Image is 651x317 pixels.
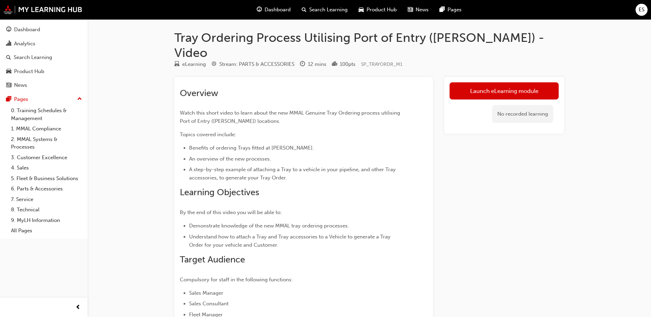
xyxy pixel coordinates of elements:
a: news-iconNews [402,3,434,17]
span: guage-icon [257,5,262,14]
div: Pages [14,95,28,103]
span: News [416,6,429,14]
span: Learning resource code [361,61,403,67]
span: Learning Objectives [180,187,259,198]
div: Type [174,60,206,69]
a: 4. Sales [8,163,85,173]
a: 3. Customer Excellence [8,152,85,163]
span: learningResourceType_ELEARNING-icon [174,61,179,68]
a: 5. Fleet & Business Solutions [8,173,85,184]
span: Benefits of ordering Trays fitted at [PERSON_NAME]. [189,145,314,151]
a: car-iconProduct Hub [353,3,402,17]
a: guage-iconDashboard [251,3,296,17]
a: 8. Technical [8,204,85,215]
div: eLearning [182,60,206,68]
span: Pages [447,6,462,14]
a: Analytics [3,37,85,50]
span: news-icon [6,82,11,89]
span: Watch this short video to learn about the new MMAL Genuine Tray Ordering process utilising Port o... [180,110,402,124]
span: An overview of the new processes. [189,156,271,162]
span: prev-icon [75,303,81,312]
span: Overview [180,88,218,98]
div: Search Learning [14,54,52,61]
button: DashboardAnalyticsSearch LearningProduct HubNews [3,22,85,93]
div: Duration [300,60,326,69]
a: Search Learning [3,51,85,64]
span: car-icon [359,5,364,14]
div: 100 pts [340,60,356,68]
span: By the end of this video you will be able to: [180,209,282,215]
span: Search Learning [309,6,348,14]
span: Dashboard [265,6,291,14]
span: search-icon [302,5,306,14]
span: Target Audience [180,254,245,265]
span: ES [639,6,644,14]
div: Analytics [14,40,35,48]
span: A step-by-step example of attaching a Tray to a vehicle in your pipeline, and other Tray accessor... [189,166,397,181]
a: Dashboard [3,23,85,36]
a: 1. MMAL Compliance [8,124,85,134]
h1: Tray Ordering Process Utilising Port of Entry ([PERSON_NAME]) - Video [174,30,564,60]
span: up-icon [77,95,82,104]
div: News [14,81,27,89]
span: Demonstrate knowledge of the new MMAL tray ordering processes. [189,223,349,229]
img: mmal [3,5,82,14]
a: pages-iconPages [434,3,467,17]
span: podium-icon [332,61,337,68]
a: 0. Training Schedules & Management [8,105,85,124]
div: Dashboard [14,26,40,34]
span: guage-icon [6,27,11,33]
span: Product Hub [367,6,397,14]
div: Stream: PARTS & ACCESSORIES [219,60,294,68]
span: clock-icon [300,61,305,68]
a: News [3,79,85,92]
a: search-iconSearch Learning [296,3,353,17]
a: 7. Service [8,194,85,205]
button: Pages [3,93,85,106]
span: news-icon [408,5,413,14]
span: pages-icon [440,5,445,14]
span: Compulsory for staff in the following functions: [180,277,293,283]
span: pages-icon [6,96,11,103]
div: 12 mins [308,60,326,68]
a: Launch eLearning module [450,82,559,99]
a: Product Hub [3,65,85,78]
span: Sales Consultant [189,301,229,307]
div: No recorded learning [492,105,553,123]
span: Topics covered include: [180,131,236,138]
span: chart-icon [6,41,11,47]
button: ES [636,4,648,16]
span: Understand how to attach a Tray and Tray accessories to a Vehicle to generate a Tray Order for yo... [189,234,392,248]
a: All Pages [8,225,85,236]
span: car-icon [6,69,11,75]
div: Product Hub [14,68,44,75]
a: 2. MMAL Systems & Processes [8,134,85,152]
span: target-icon [211,61,217,68]
a: 9. MyLH Information [8,215,85,226]
div: Stream [211,60,294,69]
span: Sales Manager [189,290,223,296]
div: Points [332,60,356,69]
a: 6. Parts & Accessories [8,184,85,194]
span: search-icon [6,55,11,61]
